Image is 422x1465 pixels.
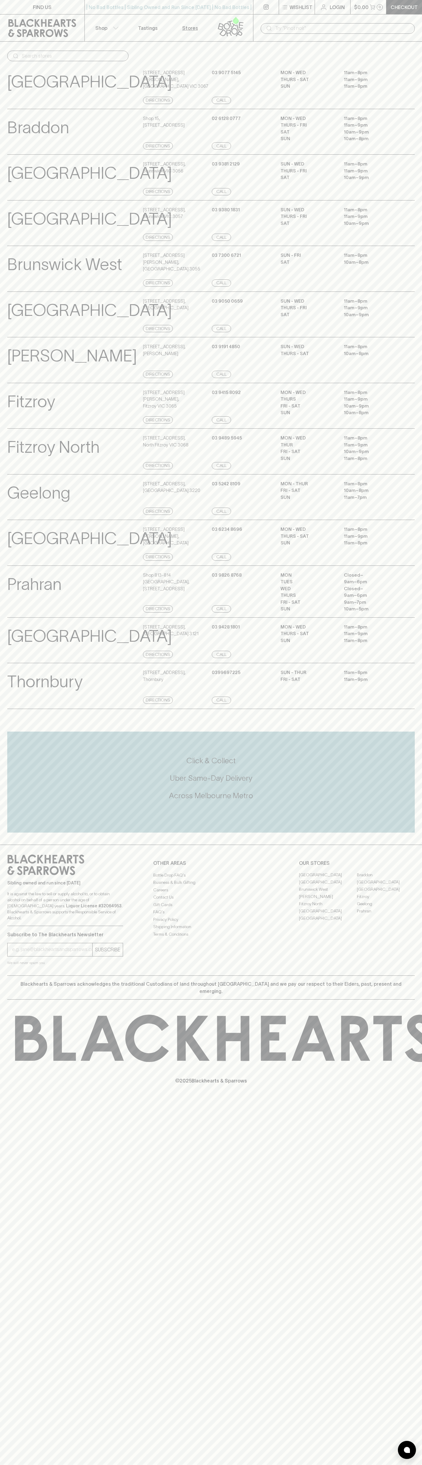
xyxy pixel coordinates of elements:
[212,325,231,332] a: Call
[212,161,240,168] p: 03 9381 2129
[143,508,173,515] a: Directions
[212,252,241,259] p: 03 7300 6721
[281,669,335,676] p: Sun - Thur
[344,311,398,318] p: 10am – 9pm
[153,916,269,923] a: Privacy Policy
[281,129,335,136] p: SAT
[344,585,398,592] p: Closed –
[212,416,231,424] a: Call
[281,252,335,259] p: SUN - FRI
[344,435,398,442] p: 11am – 8pm
[7,732,415,833] div: Call to action block
[357,886,415,893] a: [GEOGRAPHIC_DATA]
[299,879,357,886] a: [GEOGRAPHIC_DATA]
[357,908,415,915] a: Prahran
[93,943,123,956] button: SUBSCRIBE
[143,371,173,378] a: Directions
[182,24,198,32] p: Stores
[7,880,123,886] p: Sibling owned and run since [DATE]
[281,480,335,487] p: MON - THUR
[7,891,123,921] p: It is against the law to sell or supply alcohol to, or to obtain alcohol on behalf of a person un...
[7,624,172,649] p: [GEOGRAPHIC_DATA]
[7,206,172,232] p: [GEOGRAPHIC_DATA]
[344,442,398,449] p: 11am – 9pm
[344,168,398,175] p: 11am – 9pm
[357,900,415,908] a: Geelong
[212,480,240,487] p: 03 5242 8109
[143,389,210,410] p: [STREET_ADDRESS][PERSON_NAME] , Fitzroy VIC 3065
[344,676,398,683] p: 11am – 9pm
[281,487,335,494] p: FRI - SAT
[290,4,313,11] p: Wishlist
[138,24,157,32] p: Tastings
[344,669,398,676] p: 11am – 8pm
[281,174,335,181] p: SAT
[212,298,243,305] p: 03 9050 0659
[281,599,335,606] p: FRI - SAT
[143,325,173,332] a: Directions
[212,343,240,350] p: 03 9191 4850
[281,206,335,213] p: SUN - WED
[153,894,269,901] a: Contact Us
[281,676,335,683] p: Fri - Sat
[299,915,357,922] a: [GEOGRAPHIC_DATA]
[212,624,240,631] p: 03 9428 1801
[153,909,269,916] a: FAQ's
[143,97,173,104] a: Directions
[357,879,415,886] a: [GEOGRAPHIC_DATA]
[143,115,185,129] p: Shop 15 , [STREET_ADDRESS]
[143,279,173,287] a: Directions
[212,572,242,579] p: 03 9826 8768
[143,480,200,494] p: [STREET_ADDRESS] , [GEOGRAPHIC_DATA] 3220
[344,480,398,487] p: 11am – 8pm
[212,697,231,704] a: Call
[299,871,357,879] a: [GEOGRAPHIC_DATA]
[281,389,335,396] p: MON - WED
[344,69,398,76] p: 11am – 8pm
[357,893,415,900] a: Fitzroy
[143,526,210,547] p: [STREET_ADDRESS][PERSON_NAME] , [GEOGRAPHIC_DATA]
[143,206,186,220] p: [STREET_ADDRESS] , Brunswick VIC 3057
[22,51,124,61] input: Search stores
[281,396,335,403] p: THURS
[344,298,398,305] p: 11am – 8pm
[344,206,398,213] p: 11am – 8pm
[143,697,173,704] a: Directions
[66,903,122,908] strong: Liquor License #32064953
[212,605,231,613] a: Call
[143,553,173,561] a: Directions
[7,298,172,323] p: [GEOGRAPHIC_DATA]
[281,578,335,585] p: TUES
[212,651,231,658] a: Call
[344,624,398,631] p: 11am – 8pm
[143,416,173,424] a: Directions
[281,213,335,220] p: THURS - FRI
[281,533,335,540] p: THURS - SAT
[281,161,335,168] p: SUN - WED
[7,526,172,551] p: [GEOGRAPHIC_DATA]
[7,161,172,186] p: [GEOGRAPHIC_DATA]
[153,859,269,867] p: OTHER AREAS
[212,462,231,469] a: Call
[143,298,189,311] p: [STREET_ADDRESS] , [GEOGRAPHIC_DATA]
[344,83,398,90] p: 11am – 8pm
[212,142,231,150] a: Call
[281,259,335,266] p: SAT
[281,220,335,227] p: SAT
[281,572,335,579] p: MON
[344,115,398,122] p: 11am – 8pm
[281,526,335,533] p: MON - WED
[281,83,335,90] p: SUN
[281,343,335,350] p: SUN - WED
[143,161,186,174] p: [STREET_ADDRESS] , Brunswick VIC 3056
[95,24,107,32] p: Shop
[127,14,169,41] a: Tastings
[344,122,398,129] p: 11am – 9pm
[344,129,398,136] p: 10am – 9pm
[7,343,137,368] p: [PERSON_NAME]
[344,526,398,533] p: 11am – 8pm
[330,4,345,11] p: Login
[143,624,198,637] p: [STREET_ADDRESS] , [GEOGRAPHIC_DATA] 3121
[212,234,231,241] a: Call
[344,630,398,637] p: 11am – 9pm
